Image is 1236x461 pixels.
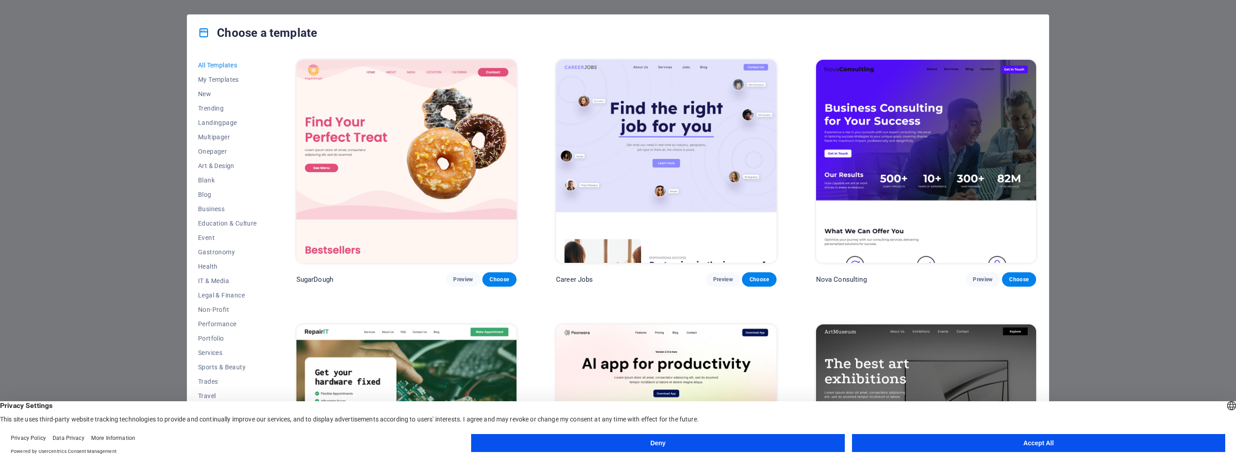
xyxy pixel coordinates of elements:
button: Legal & Finance [198,288,257,302]
span: Preview [713,276,733,283]
span: All Templates [198,62,257,69]
img: Career Jobs [556,60,776,263]
span: New [198,90,257,98]
p: Career Jobs [556,275,593,284]
span: Business [198,205,257,213]
button: Gastronomy [198,245,257,259]
button: Health [198,259,257,274]
img: Nova Consulting [816,60,1036,263]
span: Services [198,349,257,356]
span: Choose [749,276,769,283]
span: Preview [973,276,993,283]
span: My Templates [198,76,257,83]
button: Trades [198,374,257,389]
button: IT & Media [198,274,257,288]
button: Choose [1002,272,1036,287]
button: Landingpage [198,115,257,130]
button: All Templates [198,58,257,72]
span: Performance [198,320,257,328]
span: Choose [1009,276,1029,283]
p: SugarDough [296,275,333,284]
button: Education & Culture [198,216,257,230]
button: Services [198,346,257,360]
span: Portfolio [198,335,257,342]
span: Event [198,234,257,241]
button: Travel [198,389,257,403]
button: Blank [198,173,257,187]
span: Multipager [198,133,257,141]
span: Preview [453,276,473,283]
button: Trending [198,101,257,115]
button: Event [198,230,257,245]
span: Legal & Finance [198,292,257,299]
span: Onepager [198,148,257,155]
span: Trending [198,105,257,112]
span: Trades [198,378,257,385]
span: Education & Culture [198,220,257,227]
p: Nova Consulting [816,275,867,284]
button: Business [198,202,257,216]
span: IT & Media [198,277,257,284]
button: Multipager [198,130,257,144]
button: Preview [446,272,480,287]
button: Preview [966,272,1000,287]
button: New [198,87,257,101]
span: Blank [198,177,257,184]
span: Non-Profit [198,306,257,313]
button: Sports & Beauty [198,360,257,374]
button: Preview [706,272,740,287]
button: Art & Design [198,159,257,173]
button: Choose [482,272,516,287]
button: Onepager [198,144,257,159]
button: My Templates [198,72,257,87]
span: Art & Design [198,162,257,169]
img: SugarDough [296,60,516,263]
button: Non-Profit [198,302,257,317]
span: Landingpage [198,119,257,126]
span: Gastronomy [198,248,257,256]
h4: Choose a template [198,26,317,40]
span: Travel [198,392,257,399]
button: Performance [198,317,257,331]
span: Sports & Beauty [198,363,257,371]
span: Choose [490,276,509,283]
button: Choose [742,272,776,287]
button: Blog [198,187,257,202]
span: Blog [198,191,257,198]
button: Portfolio [198,331,257,346]
span: Health [198,263,257,270]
